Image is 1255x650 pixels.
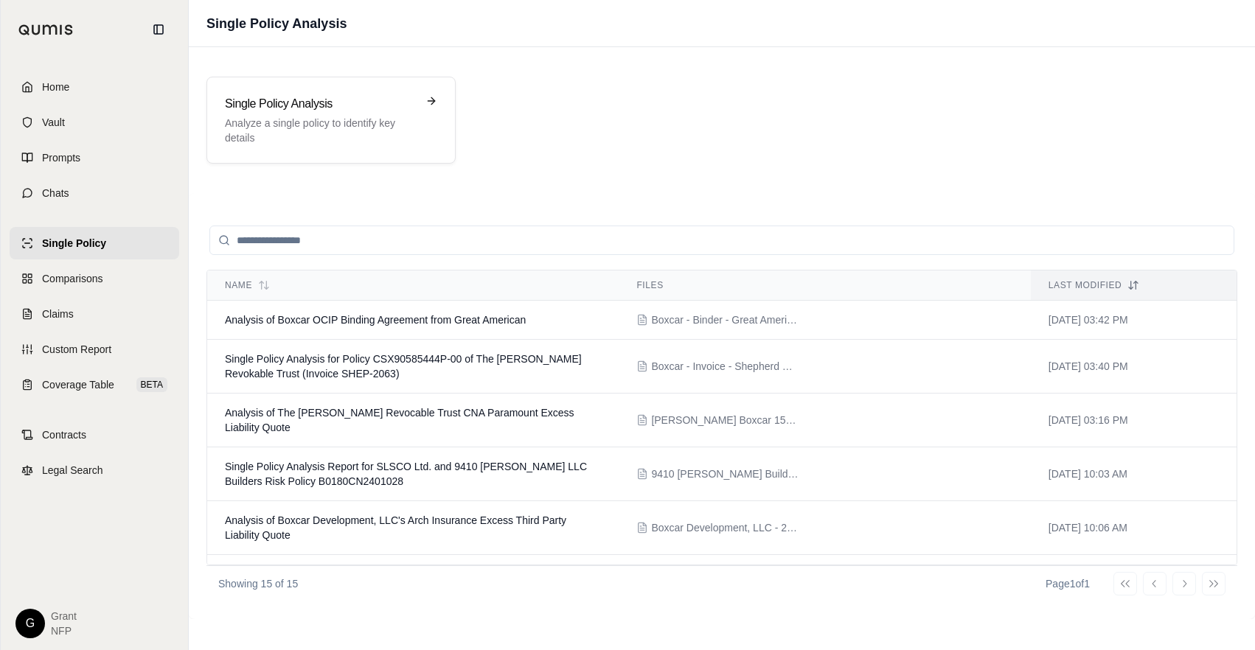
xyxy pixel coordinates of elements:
[42,377,114,392] span: Coverage Table
[206,13,347,34] h1: Single Policy Analysis
[651,413,799,427] span: Herb Simon Boxcar 15po25x75 QS Quote - CNA.pdf
[136,377,167,392] span: BETA
[42,307,74,321] span: Claims
[1046,576,1090,591] div: Page 1 of 1
[51,609,77,623] span: Grant
[42,271,102,286] span: Comparisons
[18,24,74,35] img: Qumis Logo
[10,298,179,330] a: Claims
[225,407,574,433] span: Analysis of The Herb Simon Revocable Trust CNA Paramount Excess Liability Quote
[651,359,799,374] span: Boxcar - Invoice - Shepherd Excess - 2025.08.19.pdf
[10,454,179,486] a: Legal Search
[42,342,111,357] span: Custom Report
[10,71,179,103] a: Home
[225,116,417,145] p: Analyze a single policy to identify key details
[225,514,566,541] span: Analysis of Boxcar Development, LLC's Arch Insurance Excess Third Party Liability Quote
[51,623,77,638] span: NFP
[10,177,179,209] a: Chats
[10,419,179,451] a: Contracts
[42,80,69,94] span: Home
[42,186,69,200] span: Chats
[1049,279,1219,291] div: Last modified
[147,18,170,41] button: Collapse sidebar
[10,227,179,259] a: Single Policy
[651,312,799,327] span: Boxcar - Binder - Great American - Primary GL WC - 2025.08.18.pdf
[1031,555,1237,609] td: [DATE] 12:15 PM
[1031,340,1237,394] td: [DATE] 03:40 PM
[1031,301,1237,340] td: [DATE] 03:42 PM
[10,262,179,295] a: Comparisons
[218,576,298,591] p: Showing 15 of 15
[42,115,65,130] span: Vault
[651,466,799,481] span: 9410 Hough Builders Risk CN2401028 - Signed IGI.pdf
[42,150,80,165] span: Prompts
[225,461,587,487] span: Single Policy Analysis Report for SLSCO Ltd. and 9410 Hough LLC Builders Risk Policy B0180CN2401028
[15,609,45,638] div: G
[42,463,103,478] span: Legal Search
[651,520,799,535] span: Boxcar Development, LLC - 2025 12.5M po 25M xs 25M Quote.pdf
[10,333,179,366] a: Custom Report
[1031,501,1237,555] td: [DATE] 10:06 AM
[619,270,1030,301] th: Files
[225,314,526,326] span: Analysis of Boxcar OCIP Binding Agreement from Great American
[10,106,179,139] a: Vault
[225,279,601,291] div: Name
[10,368,179,401] a: Coverage TableBETA
[225,95,417,113] h3: Single Policy Analysis
[42,427,86,442] span: Contracts
[1031,447,1237,501] td: [DATE] 10:03 AM
[1031,394,1237,447] td: [DATE] 03:16 PM
[10,141,179,174] a: Prompts
[42,236,106,251] span: Single Policy
[225,353,582,380] span: Single Policy Analysis for Policy CSX90585444P-00 of The Herb Simon Revokable Trust (Invoice SHEP...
